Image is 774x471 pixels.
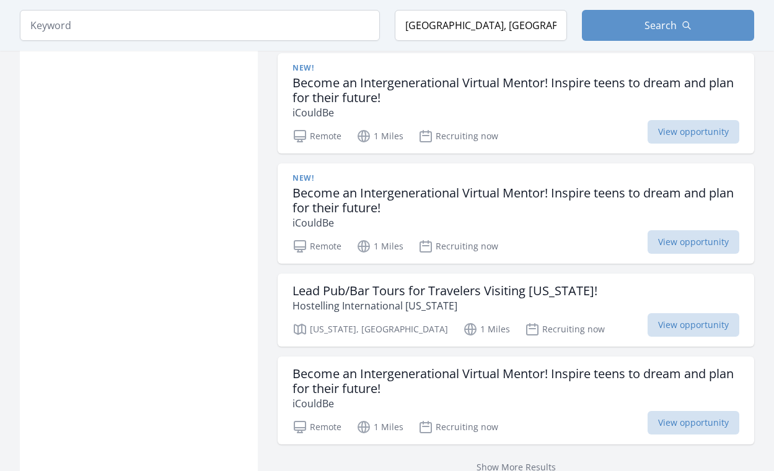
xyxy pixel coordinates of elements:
[278,163,754,264] a: New! Become an Intergenerational Virtual Mentor! Inspire teens to dream and plan for their future...
[463,322,510,337] p: 1 Miles
[418,129,498,144] p: Recruiting now
[292,173,314,183] span: New!
[278,356,754,444] a: Become an Intergenerational Virtual Mentor! Inspire teens to dream and plan for their future! iCo...
[582,10,754,41] button: Search
[648,313,739,337] span: View opportunity
[418,239,498,254] p: Recruiting now
[292,239,341,254] p: Remote
[525,322,605,337] p: Recruiting now
[292,76,739,105] h3: Become an Intergenerational Virtual Mentor! Inspire teens to dream and plan for their future!
[395,10,567,41] input: Location
[644,18,677,33] span: Search
[648,120,739,144] span: View opportunity
[278,53,754,153] a: New! Become an Intergenerational Virtual Mentor! Inspire teens to dream and plan for their future...
[292,105,739,120] p: iCouldBe
[356,420,403,434] p: 1 Miles
[356,129,403,144] p: 1 Miles
[648,230,739,254] span: View opportunity
[292,420,341,434] p: Remote
[292,215,739,230] p: iCouldBe
[292,396,739,411] p: iCouldBe
[292,298,597,313] p: Hostelling International [US_STATE]
[292,322,448,337] p: [US_STATE], [GEOGRAPHIC_DATA]
[356,239,403,254] p: 1 Miles
[20,10,380,41] input: Keyword
[418,420,498,434] p: Recruiting now
[278,274,754,347] a: Lead Pub/Bar Tours for Travelers Visiting [US_STATE]! Hostelling International [US_STATE] [US_STA...
[292,186,739,215] h3: Become an Intergenerational Virtual Mentor! Inspire teens to dream and plan for their future!
[292,283,597,298] h3: Lead Pub/Bar Tours for Travelers Visiting [US_STATE]!
[292,366,739,396] h3: Become an Intergenerational Virtual Mentor! Inspire teens to dream and plan for their future!
[292,129,341,144] p: Remote
[648,411,739,434] span: View opportunity
[292,63,314,73] span: New!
